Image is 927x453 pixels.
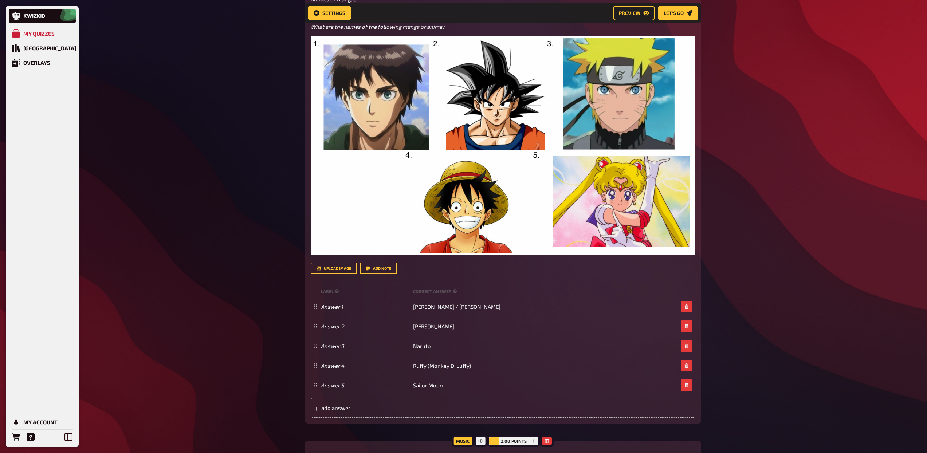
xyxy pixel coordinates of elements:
[321,343,344,349] i: Answer 3
[452,435,474,447] div: Music
[23,45,76,51] div: [GEOGRAPHIC_DATA]
[311,36,695,255] img: Bildschirmfoto 2022-10-04 um 14.01.03
[321,303,343,310] i: Answer 1
[322,11,345,16] span: Settings
[413,303,500,310] span: [PERSON_NAME] / [PERSON_NAME]
[311,263,357,274] button: upload image
[413,382,443,389] span: Sailor Moon
[658,6,698,20] a: Let's go
[664,11,684,16] span: Let's go
[413,323,454,330] span: [PERSON_NAME]
[23,430,38,444] a: Help
[619,11,640,16] span: Preview
[613,6,655,20] a: Preview
[413,288,459,295] small: correct answer
[9,430,23,444] a: Orders
[23,30,55,37] div: My Quizzes
[9,55,76,70] a: Overlays
[321,288,410,295] small: label
[9,415,76,429] a: My Account
[487,435,540,447] div: 2.00 points
[321,362,344,369] i: Answer 4
[413,343,431,349] span: Naruto
[308,6,351,20] a: Settings
[9,41,76,55] a: Quiz Library
[413,362,471,369] span: Ruffy (Monkey D. Luffy)
[321,323,344,330] i: Answer 2
[23,59,50,66] div: Overlays
[9,26,76,41] a: My Quizzes
[360,263,397,274] button: Add note
[321,382,344,389] i: Answer 5
[23,419,58,425] div: My Account
[311,23,445,30] span: What are the names of the following manga or anime?
[321,405,435,411] span: add answer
